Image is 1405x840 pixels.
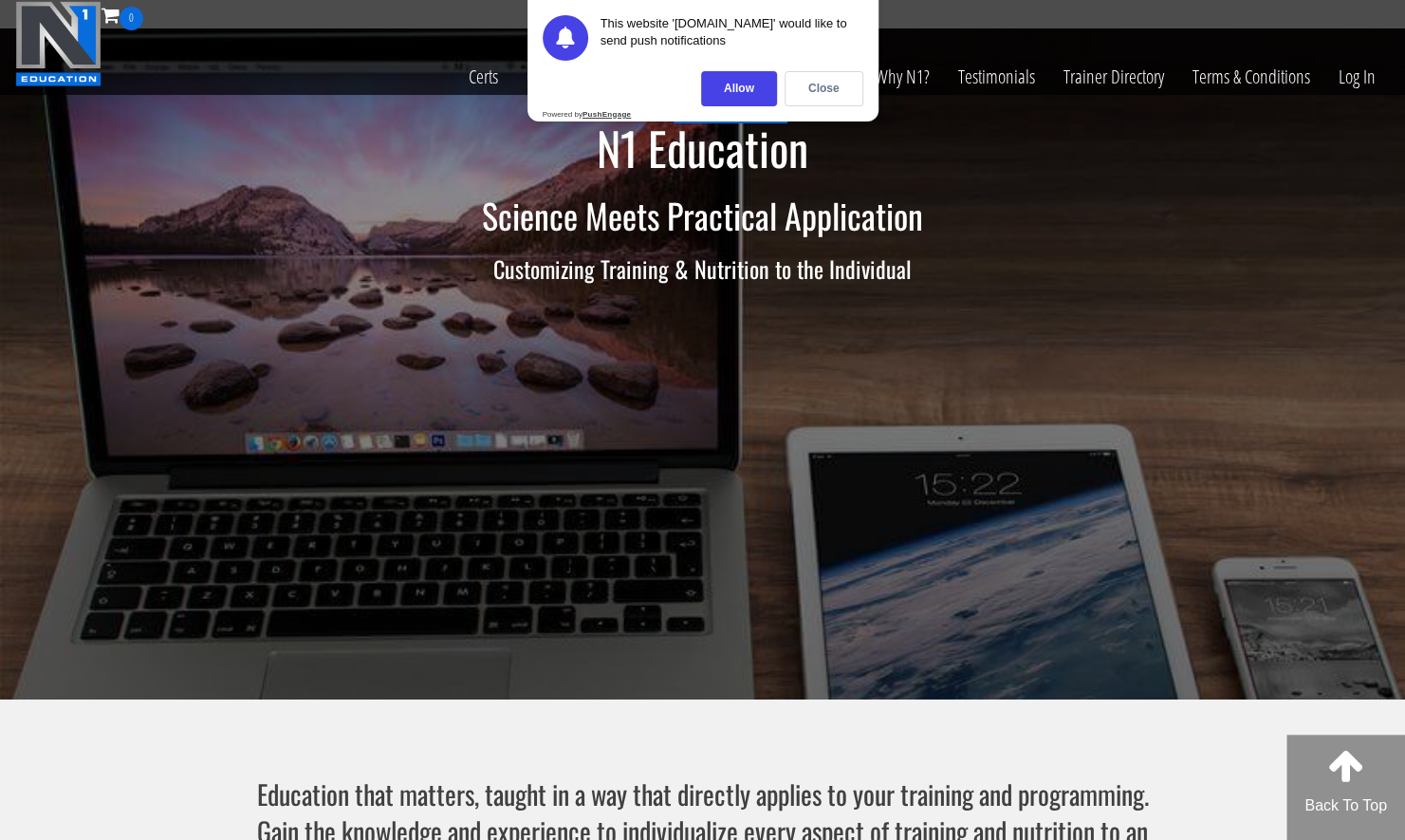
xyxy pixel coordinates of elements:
[543,110,632,119] div: Powered by
[1049,30,1178,123] a: Trainer Directory
[120,7,143,30] span: 0
[860,30,944,123] a: Why N1?
[454,30,512,123] a: Certs
[1286,794,1405,817] p: Back To Top
[512,30,606,123] a: Course List
[944,30,1049,123] a: Testimonials
[148,123,1258,174] h1: N1 Education
[148,196,1258,234] h2: Science Meets Practical Application
[15,1,102,86] img: n1-education
[102,2,143,28] a: 0
[582,110,631,119] strong: PushEngage
[1178,30,1324,123] a: Terms & Conditions
[701,71,777,106] div: Allow
[785,71,863,106] div: Close
[601,15,863,61] div: This website '[DOMAIN_NAME]' would like to send push notifications
[148,256,1258,281] h3: Customizing Training & Nutrition to the Individual
[1324,30,1390,123] a: Log In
